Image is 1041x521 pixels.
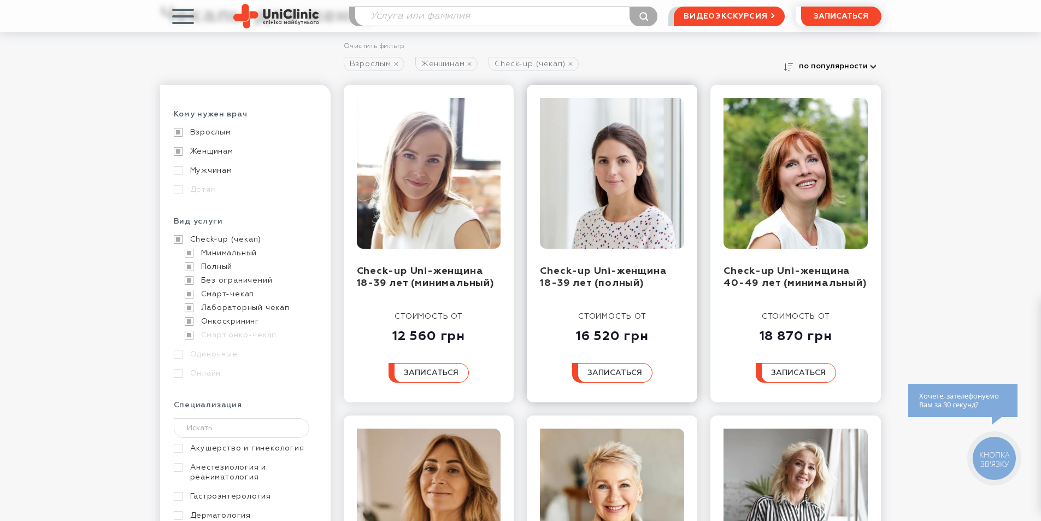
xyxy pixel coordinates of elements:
img: Check-up Uni-женщина 18-39 лет (полный) [540,98,684,249]
a: Полный [185,262,314,272]
span: стоимость от [395,313,463,320]
a: Check-up Uni-женщина 40-49 лет (минимальный) [724,266,867,289]
span: видеоэкскурсия [684,7,767,26]
div: 12 560 грн [389,321,469,344]
button: записаться [389,363,469,383]
span: КНОПКА ЗВ'ЯЗКУ [979,449,1009,469]
img: Site [233,4,319,28]
a: Check-up (чекап) [174,235,314,244]
a: Дерматология [174,511,314,520]
a: Гастроэнтерология [174,491,314,501]
div: Кому нужен врач [174,109,317,127]
div: Специализация [174,400,317,418]
a: Онкоскрининг [185,317,314,326]
span: стоимость от [762,313,830,320]
button: записаться [756,363,836,383]
button: записаться [801,7,881,26]
a: Взрослым [344,57,404,71]
a: Очистить фильтр [344,43,404,50]
div: 16 520 грн [572,321,652,344]
input: Искать [174,418,310,438]
div: Хочете, зателефонуємо Вам за 30 секунд? [908,384,1018,417]
a: Акушерство и гинекология [174,443,314,453]
a: Лабораторный чекап [185,303,314,313]
span: стоимость от [578,313,646,320]
span: записаться [587,369,642,377]
a: Check-up Uni-женщина 18-39 лет (минимальный) [357,266,495,289]
a: Минимальный [185,248,314,258]
a: Смарт-чекап [185,289,314,299]
div: 18 870 грн [756,321,836,344]
img: Check-up Uni-женщина 40-49 лет (минимальный) [724,98,868,249]
a: Мужчинам [174,166,314,175]
input: Услуга или фамилия [355,7,657,26]
button: записаться [572,363,652,383]
span: записаться [404,369,458,377]
div: Вид услуги [174,216,317,235]
a: Женщинам [174,147,314,156]
span: записаться [771,369,826,377]
a: Взрослым [174,127,314,137]
a: Check-up (чекап) [489,57,579,71]
a: Check-up Uni-женщина 18-39 лет (полный) [540,266,667,289]
a: видеоэкскурсия [674,7,784,26]
a: Без ограничений [185,276,314,285]
img: Check-up Uni-женщина 18-39 лет (минимальный) [357,98,501,249]
span: записаться [814,13,868,20]
a: Женщинам [415,57,478,71]
button: по популярности [796,58,881,74]
a: Анестезиология и реаниматология [174,463,314,482]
